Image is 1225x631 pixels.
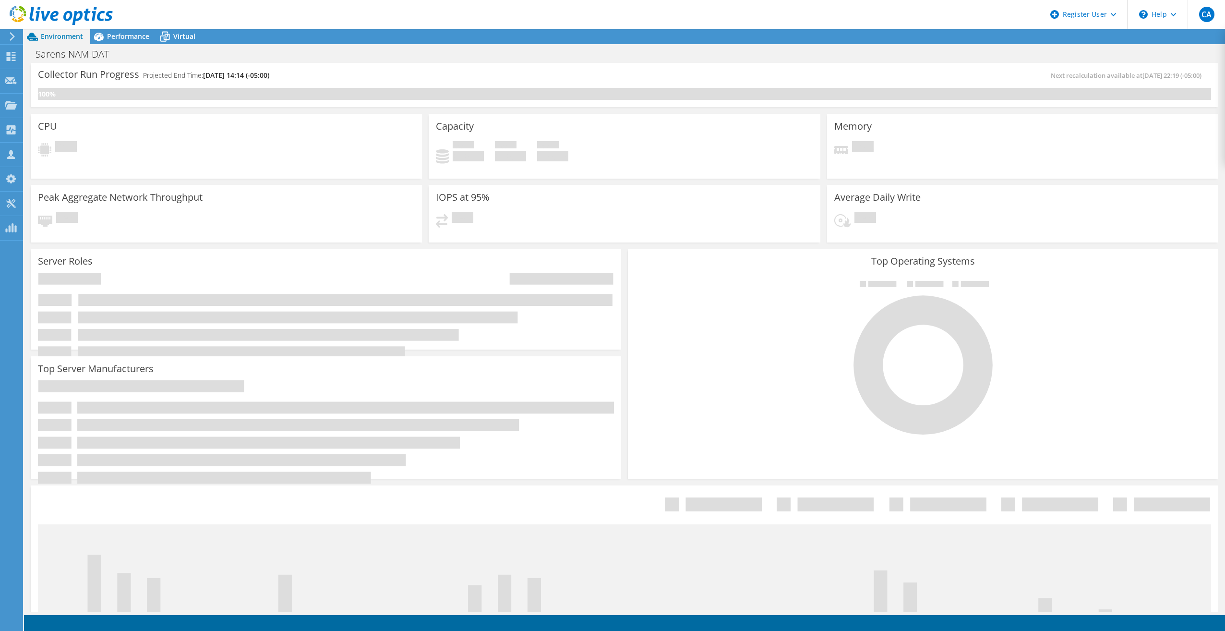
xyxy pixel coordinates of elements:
h3: IOPS at 95% [436,192,490,203]
h4: 0 GiB [495,151,526,161]
h3: CPU [38,121,57,132]
span: Pending [56,212,78,225]
span: [DATE] 14:14 (-05:00) [203,71,269,80]
span: Pending [852,141,874,154]
h1: Sarens-NAM-DAT [31,49,124,60]
h3: Average Daily Write [834,192,921,203]
span: CA [1199,7,1214,22]
h3: Capacity [436,121,474,132]
svg: \n [1139,10,1148,19]
h3: Memory [834,121,872,132]
span: Virtual [173,32,195,41]
span: Total [537,141,559,151]
h4: Projected End Time: [143,70,269,81]
h3: Top Operating Systems [635,256,1211,267]
h4: 0 GiB [453,151,484,161]
span: Performance [107,32,149,41]
span: Environment [41,32,83,41]
span: [DATE] 22:19 (-05:00) [1142,71,1201,80]
span: Pending [55,141,77,154]
span: Pending [452,212,473,225]
span: Next recalculation available at [1051,71,1206,80]
h4: 0 GiB [537,151,568,161]
span: Pending [854,212,876,225]
h3: Top Server Manufacturers [38,364,154,374]
span: Used [453,141,474,151]
h3: Server Roles [38,256,93,267]
span: Free [495,141,516,151]
h3: Peak Aggregate Network Throughput [38,192,203,203]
